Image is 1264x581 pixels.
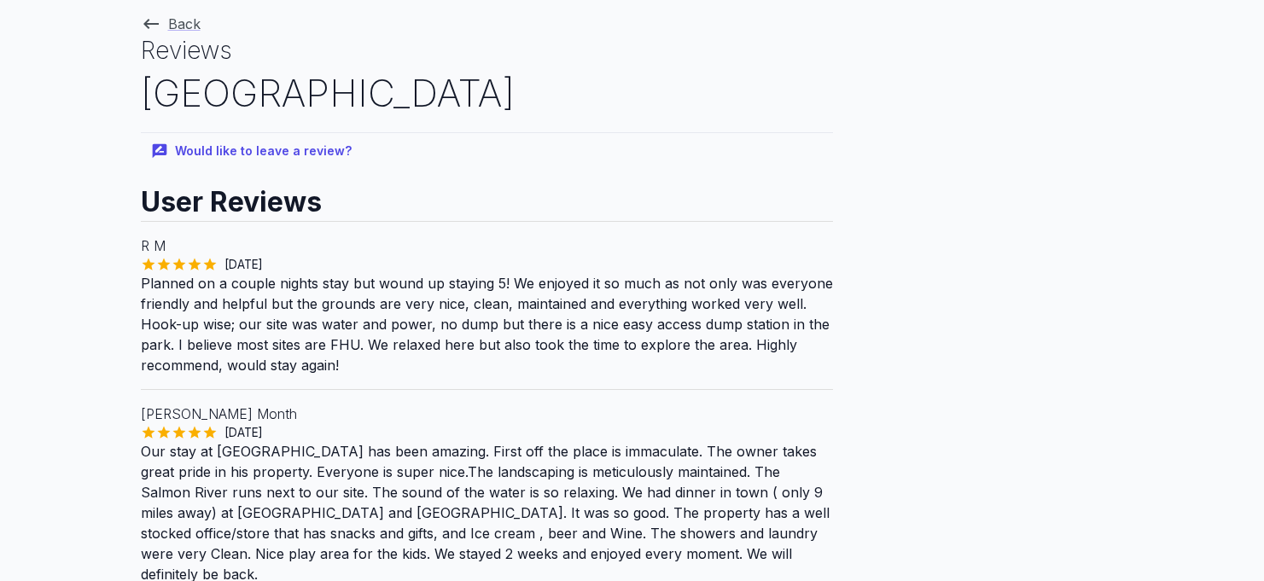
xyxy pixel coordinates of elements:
button: Would like to leave a review? [141,133,365,170]
p: R M [141,235,833,256]
p: [PERSON_NAME] Month [141,404,833,424]
span: [DATE] [218,256,270,273]
h1: Reviews [141,34,833,67]
h2: User Reviews [141,170,833,221]
a: Back [141,15,201,32]
p: Planned on a couple nights stay but wound up staying 5! We enjoyed it so much as not only was eve... [141,273,833,375]
h2: [GEOGRAPHIC_DATA] [141,67,833,119]
span: [DATE] [218,424,270,441]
